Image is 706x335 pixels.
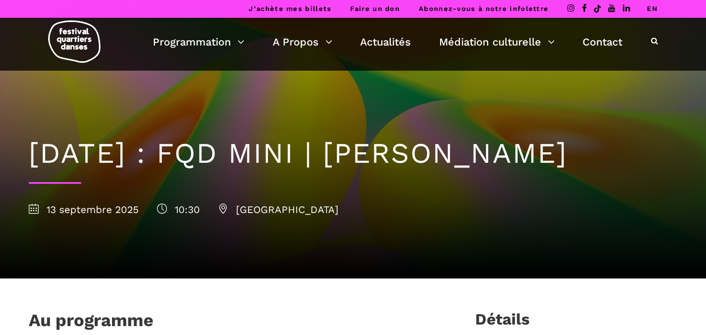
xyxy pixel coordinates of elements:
a: Contact [582,33,622,51]
a: A Propos [273,33,332,51]
a: J’achète mes billets [249,5,331,13]
img: logo-fqd-med [48,20,100,63]
span: [GEOGRAPHIC_DATA] [218,204,339,216]
h1: [DATE] : FQD MINI | [PERSON_NAME] [29,137,678,171]
span: 13 septembre 2025 [29,204,139,216]
a: EN [647,5,658,13]
a: Actualités [360,33,411,51]
a: Programmation [153,33,244,51]
span: 10:30 [157,204,200,216]
a: Médiation culturelle [439,33,555,51]
a: Abonnez-vous à notre infolettre [419,5,548,13]
a: Faire un don [350,5,400,13]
